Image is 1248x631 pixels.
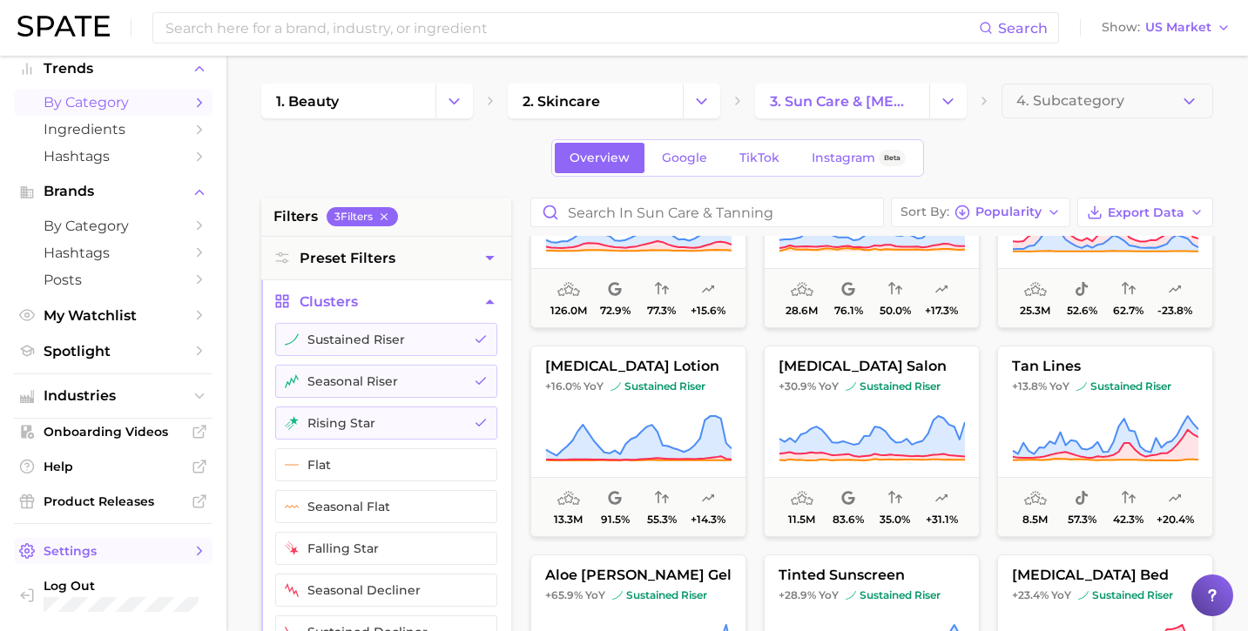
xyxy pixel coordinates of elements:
a: Spotlight [14,338,212,365]
span: YoY [819,588,839,602]
span: popularity share: Google [608,488,622,509]
span: YoY [584,379,604,393]
span: popularity predicted growth: Likely [701,488,715,509]
span: Trends [44,61,183,77]
span: 42.3% [1113,514,1143,526]
button: Brands [14,178,212,205]
span: Google [662,151,707,165]
span: YoY [1049,379,1069,393]
a: Google [647,143,722,173]
img: falling star [285,541,299,555]
span: +15.6% [691,305,725,317]
span: popularity share: Google [841,279,855,300]
span: popularity predicted growth: Likely [1168,488,1182,509]
span: tan lines [998,359,1212,374]
button: 3Filters [327,207,398,226]
button: tan lines+13.8% YoYsustained risersustained riser8.5m57.3%42.3%+20.4% [997,346,1213,537]
span: US Market [1145,23,1211,32]
span: sustained riser [846,379,941,393]
span: by Category [44,94,183,111]
button: Change Category [683,84,720,118]
button: Industries [14,383,212,409]
button: Preset Filters [261,237,511,279]
img: flat [285,458,299,472]
span: aloe [PERSON_NAME] gel [531,567,745,583]
span: Industries [44,388,183,404]
span: +20.4% [1157,514,1194,526]
button: ShowUS Market [1097,17,1235,39]
span: average monthly popularity: High Popularity [791,488,813,509]
button: Trends [14,56,212,82]
span: 28.6m [786,305,818,317]
span: 8.5m [1022,514,1048,526]
a: Ingredients [14,116,212,143]
img: sustained riser [846,590,856,601]
span: popularity share: Google [608,279,622,300]
span: Onboarding Videos [44,424,183,440]
span: popularity convergence: High Convergence [655,279,669,300]
button: seasonal decliner [275,574,497,607]
button: Export Data [1077,198,1213,227]
span: by Category [44,218,183,234]
span: average monthly popularity: Very High Popularity [791,279,813,300]
button: flat [275,448,497,481]
button: Change Category [435,84,473,118]
a: Log out. Currently logged in with e-mail mj.jonker@supergoop.com. [14,573,212,617]
span: 2. skincare [523,93,600,110]
a: Product Releases [14,488,212,514]
img: sustained riser [285,332,299,346]
span: popularity predicted growth: Very Likely [934,488,948,509]
span: popularity share: Google [841,488,855,509]
img: sustained riser [611,381,621,392]
span: 126.0m [550,305,587,317]
button: [MEDICAL_DATA] salon+30.9% YoYsustained risersustained riser11.5m83.6%35.0%+31.1% [764,346,980,537]
span: popularity convergence: Medium Convergence [888,279,902,300]
span: Show [1102,23,1140,32]
img: sustained riser [1076,381,1087,392]
span: Overview [570,151,630,165]
img: seasonal decliner [285,583,299,597]
span: 83.6% [833,514,864,526]
a: TikTok [725,143,794,173]
img: sustained riser [612,590,623,601]
span: popularity predicted growth: Very Unlikely [1168,279,1182,300]
img: sustained riser [846,381,856,392]
a: Settings [14,538,212,564]
span: +23.4% [1012,588,1049,601]
span: filters [273,206,318,227]
span: 52.6% [1067,305,1097,317]
span: Preset Filters [300,250,395,266]
span: 11.5m [788,514,815,526]
img: seasonal riser [285,374,299,388]
button: Change Category [929,84,967,118]
button: Clusters [261,280,511,323]
span: TikTok [739,151,779,165]
span: 35.0% [880,514,910,526]
input: Search in sun care & tanning [531,198,883,226]
img: sustained riser [1078,590,1089,601]
span: Ingredients [44,121,183,138]
span: popularity convergence: Medium Convergence [1122,488,1136,509]
span: sustained riser [612,588,707,602]
span: +31.1% [926,514,958,526]
a: by Category [14,89,212,116]
span: popularity share: TikTok [1075,488,1089,509]
a: InstagramBeta [797,143,921,173]
a: 3. sun care & [MEDICAL_DATA] [755,84,929,118]
span: +14.3% [691,514,725,526]
span: Spotlight [44,343,183,359]
span: Export Data [1108,205,1184,220]
span: Instagram [812,151,875,165]
span: Popularity [975,207,1042,217]
span: [MEDICAL_DATA] lotion [531,359,745,374]
span: 13.3m [554,514,583,526]
span: Product Releases [44,493,183,509]
span: 3. sun care & [MEDICAL_DATA] [770,93,914,110]
a: Hashtags [14,143,212,170]
span: +16.0% [545,379,581,393]
span: Help [44,459,183,474]
span: average monthly popularity: High Popularity [557,488,580,509]
span: average monthly popularity: Very High Popularity [1024,279,1047,300]
span: Brands [44,184,183,199]
span: +13.8% [1012,379,1047,393]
